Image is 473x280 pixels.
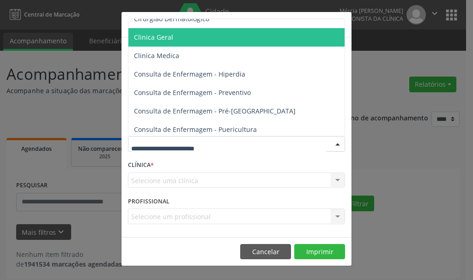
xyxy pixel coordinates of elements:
span: Clinica Geral [134,33,173,42]
button: Close [333,12,352,35]
span: Consulta de Enfermagem - Puericultura [134,125,257,134]
button: Cancelar [240,244,291,260]
span: Consulta de Enfermagem - Preventivo [134,88,251,97]
span: Consulta de Enfermagem - Hiperdia [134,70,245,78]
span: Clinica Medica [134,51,179,60]
h5: Relatório de agendamentos [128,18,234,30]
span: Cirurgião Dermatológico [134,14,209,23]
span: Consulta de Enfermagem - Pré-[GEOGRAPHIC_DATA] [134,107,296,115]
button: Imprimir [294,244,345,260]
label: PROFISSIONAL [128,194,170,209]
label: CLÍNICA [128,158,154,173]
